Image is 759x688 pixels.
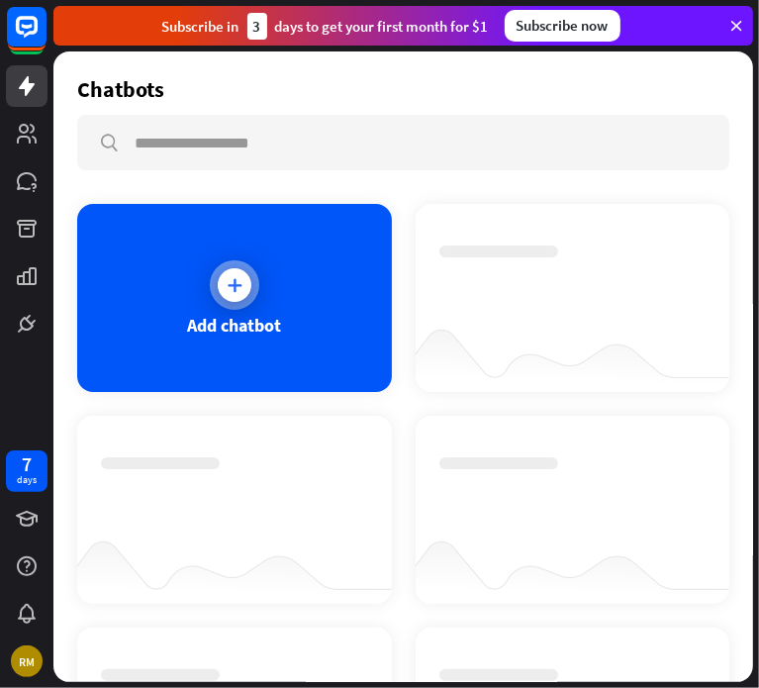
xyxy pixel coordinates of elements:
button: Open LiveChat chat widget [16,8,75,67]
div: days [17,473,37,487]
div: Add chatbot [187,314,281,337]
div: RM [11,645,43,677]
div: 7 [22,455,32,473]
div: 3 [247,13,267,40]
div: Subscribe in days to get your first month for $1 [162,13,489,40]
div: Subscribe now [505,10,620,42]
div: Chatbots [77,75,164,103]
a: 7 days [6,450,47,492]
